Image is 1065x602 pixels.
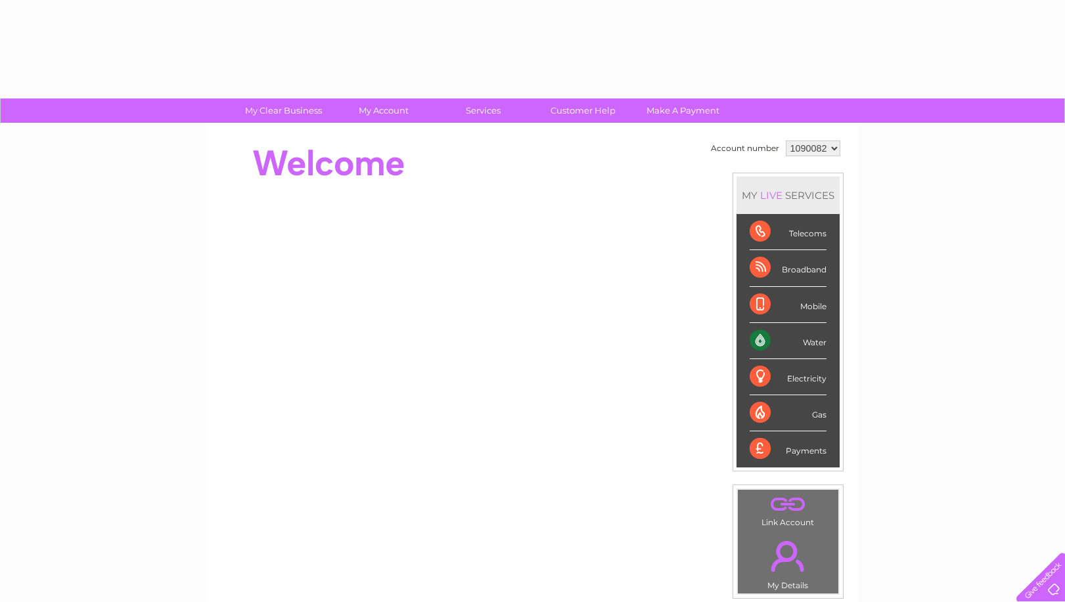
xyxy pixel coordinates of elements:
div: Mobile [750,287,827,323]
div: Electricity [750,359,827,395]
div: MY SERVICES [736,177,840,214]
td: Link Account [737,489,839,530]
a: My Account [329,98,438,123]
a: Services [429,98,537,123]
div: Broadband [750,250,827,286]
div: Telecoms [750,214,827,250]
a: My Clear Business [229,98,338,123]
div: Water [750,323,827,359]
td: Account number [708,137,782,160]
a: . [741,533,835,579]
a: . [741,493,835,516]
div: Gas [750,395,827,431]
td: My Details [737,530,839,594]
a: Customer Help [529,98,637,123]
div: LIVE [758,189,785,202]
div: Payments [750,431,827,467]
a: Make A Payment [629,98,737,123]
